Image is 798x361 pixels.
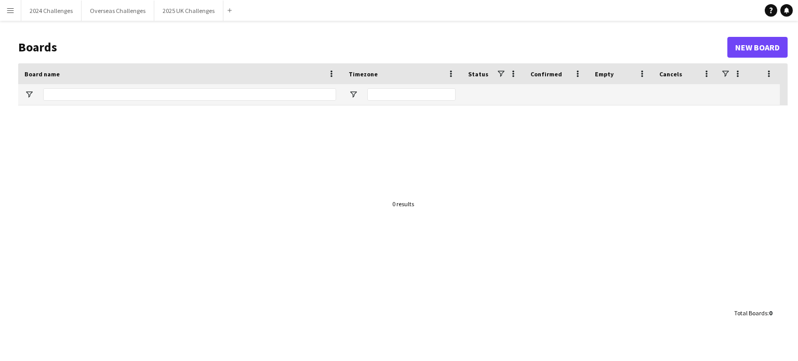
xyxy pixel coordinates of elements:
span: Timezone [349,70,378,78]
span: Empty [595,70,614,78]
div: 0 results [392,200,414,208]
button: Open Filter Menu [349,90,358,99]
span: Status [468,70,488,78]
button: 2025 UK Challenges [154,1,223,21]
input: Board name Filter Input [43,88,336,101]
button: Overseas Challenges [82,1,154,21]
button: 2024 Challenges [21,1,82,21]
span: Board name [24,70,60,78]
button: Open Filter Menu [24,90,34,99]
span: 0 [769,309,772,317]
span: Confirmed [530,70,562,78]
span: Total Boards [734,309,767,317]
h1: Boards [18,39,727,55]
a: New Board [727,37,788,58]
span: Cancels [659,70,682,78]
input: Timezone Filter Input [367,88,456,101]
div: : [734,303,772,323]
